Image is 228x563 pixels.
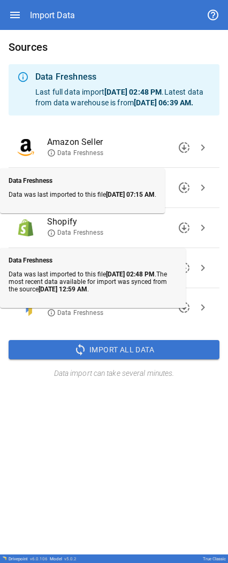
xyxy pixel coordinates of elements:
div: True Classic [203,557,226,561]
b: [DATE] 07:15 AM [106,191,155,198]
h6: Sources [9,38,219,56]
span: chevron_right [196,181,209,194]
p: Last full data import . Latest data from data warehouse is from [35,87,211,108]
div: Model [50,557,77,561]
img: Shopify [17,219,34,236]
b: [DATE] 02:48 PM [106,271,155,278]
span: Data Freshness [47,149,103,158]
span: downloading [178,141,191,154]
b: [DATE] 06:39 AM . [134,98,193,107]
h6: Data import can take several minutes. [9,368,219,380]
span: v 5.0.2 [64,557,77,561]
span: chevron_right [196,261,209,274]
span: Amazon Seller [47,136,194,149]
b: Data Freshness [9,177,52,184]
span: downloading [178,221,191,234]
span: The most recent data available for import was synced from the source . [9,271,167,293]
span: Data was last imported to this file . [9,191,156,198]
span: Data Freshness [47,309,103,318]
span: Import All Data [89,343,154,357]
b: Data Freshness [9,257,52,264]
span: chevron_right [196,221,209,234]
div: Import Data [30,10,75,20]
span: chevron_right [196,301,209,314]
img: Amazon Seller [17,139,34,156]
span: Shopify [47,215,194,228]
span: Data Freshness [47,228,103,237]
b: [DATE] 02:48 PM [104,88,162,96]
button: Import All Data [9,340,219,359]
span: v 6.0.106 [30,557,48,561]
div: Data Freshness [35,71,211,83]
span: chevron_right [196,141,209,154]
img: Drivepoint [2,556,6,560]
span: sync [74,343,87,356]
span: downloading [178,181,191,194]
div: Drivepoint [9,557,48,561]
b: [DATE] 12:59 AM [39,286,87,293]
span: Data was last imported to this file . [9,271,156,278]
